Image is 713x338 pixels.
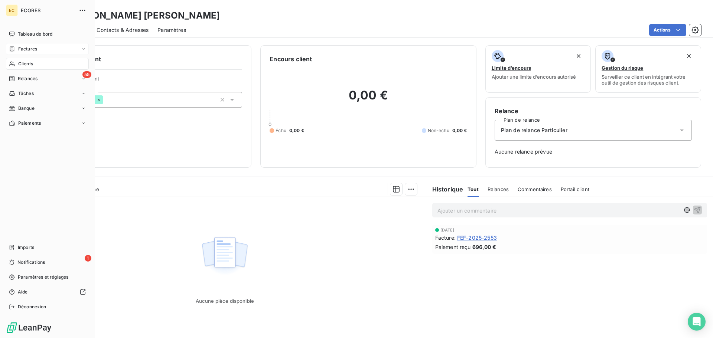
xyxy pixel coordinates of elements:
[18,244,34,251] span: Imports
[495,148,692,155] span: Aucune relance prévue
[602,74,695,86] span: Surveiller ce client en intégrant votre outil de gestion des risques client.
[485,45,591,93] button: Limite d’encoursAjouter une limite d’encours autorisé
[649,24,686,36] button: Actions
[276,127,286,134] span: Échu
[602,65,643,71] span: Gestion du risque
[201,233,248,279] img: Empty state
[561,186,589,192] span: Portail client
[82,71,91,78] span: 55
[103,96,109,103] input: Ajouter une valeur
[18,90,34,97] span: Tâches
[457,234,497,242] span: FEF-2025-2553
[18,274,68,280] span: Paramètres et réglages
[452,127,467,134] span: 0,00 €
[6,286,89,298] a: Aide
[157,26,186,34] span: Paramètres
[268,121,271,127] span: 0
[6,4,18,16] div: EC
[85,255,91,262] span: 1
[492,65,531,71] span: Limite d’encours
[428,127,449,134] span: Non-échu
[18,46,37,52] span: Factures
[492,74,576,80] span: Ajouter une limite d’encours autorisé
[289,127,304,134] span: 0,00 €
[435,234,456,242] span: Facture :
[65,9,220,22] h3: [PERSON_NAME] [PERSON_NAME]
[21,7,74,13] span: ECORES
[270,55,312,63] h6: Encours client
[270,88,467,110] h2: 0,00 €
[6,322,52,334] img: Logo LeanPay
[18,289,28,295] span: Aide
[18,105,35,112] span: Banque
[595,45,701,93] button: Gestion du risqueSurveiller ce client en intégrant votre outil de gestion des risques client.
[45,55,242,63] h6: Informations client
[18,303,46,310] span: Déconnexion
[468,186,479,192] span: Tout
[97,26,149,34] span: Contacts & Adresses
[18,120,41,127] span: Paiements
[17,259,45,266] span: Notifications
[196,298,254,304] span: Aucune pièce disponible
[440,228,455,232] span: [DATE]
[426,185,463,194] h6: Historique
[18,31,52,37] span: Tableau de bord
[18,60,33,67] span: Clients
[435,243,471,251] span: Paiement reçu
[495,106,692,115] h6: Relance
[488,186,509,192] span: Relances
[688,313,706,331] div: Open Intercom Messenger
[18,75,38,82] span: Relances
[518,186,552,192] span: Commentaires
[501,127,567,134] span: Plan de relance Particulier
[60,76,242,86] span: Propriétés Client
[472,243,496,251] span: 696,00 €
